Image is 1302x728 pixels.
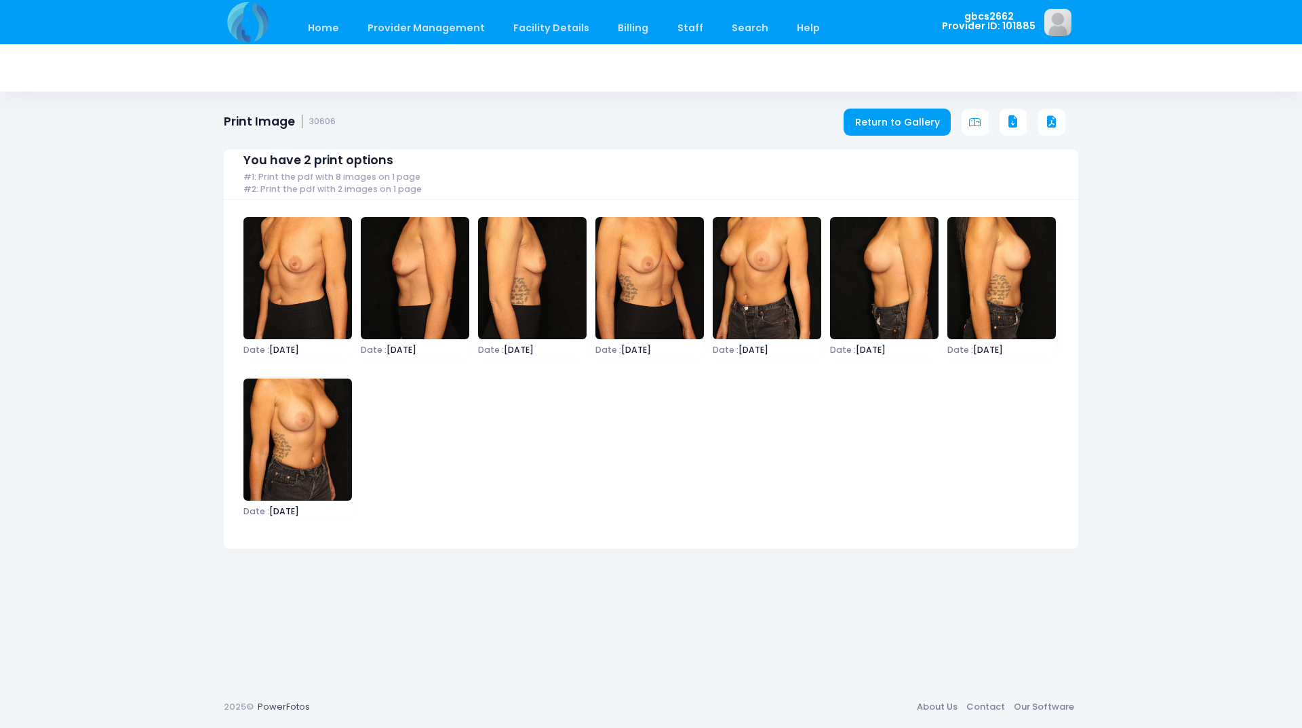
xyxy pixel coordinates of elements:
[784,12,833,44] a: Help
[713,344,738,356] span: Date :
[713,346,821,354] span: [DATE]
[224,115,336,129] h1: Print Image
[361,344,387,356] span: Date :
[1009,695,1078,719] a: Our Software
[605,12,662,44] a: Billing
[478,217,587,339] img: image
[243,172,420,183] span: #1: Print the pdf with 8 images on 1 page
[500,12,603,44] a: Facility Details
[243,505,269,517] span: Date :
[478,346,587,354] span: [DATE]
[243,344,269,356] span: Date :
[942,12,1035,31] span: gbcs2662 Provider ID: 101885
[830,344,856,356] span: Date :
[243,185,422,195] span: #2: Print the pdf with 2 images on 1 page
[947,344,973,356] span: Date :
[595,346,704,354] span: [DATE]
[361,217,469,339] img: image
[718,12,781,44] a: Search
[664,12,716,44] a: Staff
[595,217,704,339] img: image
[243,507,352,516] span: [DATE]
[309,117,336,127] small: 30606
[912,695,962,719] a: About Us
[294,12,352,44] a: Home
[243,379,352,501] img: image
[844,109,951,136] a: Return to Gallery
[962,695,1009,719] a: Contact
[354,12,498,44] a: Provider Management
[243,217,352,339] img: image
[361,346,469,354] span: [DATE]
[258,700,310,713] a: PowerFotos
[243,346,352,354] span: [DATE]
[713,217,821,339] img: image
[947,217,1056,339] img: image
[224,700,254,713] span: 2025©
[478,344,504,356] span: Date :
[1044,9,1071,36] img: image
[595,344,621,356] span: Date :
[243,153,393,168] span: You have 2 print options
[830,346,939,354] span: [DATE]
[830,217,939,339] img: image
[947,346,1056,354] span: [DATE]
